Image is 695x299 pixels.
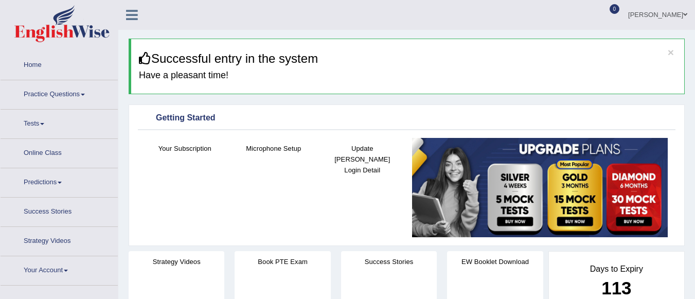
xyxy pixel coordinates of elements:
h4: Update [PERSON_NAME] Login Detail [323,143,402,175]
h4: Success Stories [341,256,437,267]
a: Home [1,51,118,77]
img: small5.jpg [412,138,668,237]
h4: Days to Expiry [560,265,673,274]
button: × [668,47,674,58]
a: Strategy Videos [1,227,118,253]
h4: Your Subscription [146,143,224,154]
b: 113 [601,278,631,298]
a: Success Stories [1,198,118,223]
h4: Microphone Setup [235,143,313,154]
h4: Strategy Videos [129,256,224,267]
a: Online Class [1,139,118,165]
h4: Book PTE Exam [235,256,330,267]
h4: EW Booklet Download [447,256,543,267]
a: Your Account [1,256,118,282]
h3: Successful entry in the system [139,52,676,65]
div: Getting Started [140,111,673,126]
a: Predictions [1,168,118,194]
a: Practice Questions [1,80,118,106]
h4: Have a pleasant time! [139,71,676,81]
span: 0 [610,4,620,14]
a: Tests [1,110,118,135]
